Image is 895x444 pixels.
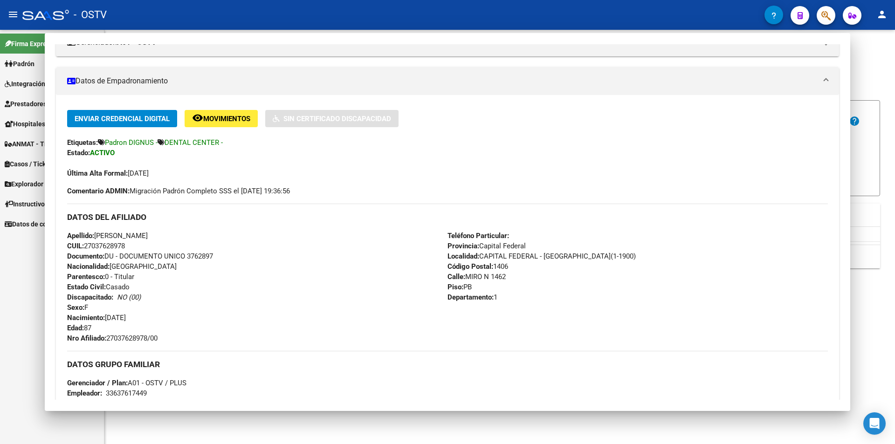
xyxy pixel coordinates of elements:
[67,212,828,222] h3: DATOS DEL AFILIADO
[265,110,399,127] button: Sin Certificado Discapacidad
[447,252,636,260] span: CAPITAL FEDERAL - [GEOGRAPHIC_DATA](1-1900)
[67,262,110,271] strong: Nacionalidad:
[67,293,113,301] strong: Discapacitado:
[67,303,88,312] span: F
[447,283,472,291] span: PB
[447,262,508,271] span: 1406
[185,110,258,127] button: Movimientos
[67,389,102,397] strong: Empleador:
[5,199,48,209] span: Instructivos
[67,232,94,240] strong: Apellido:
[447,262,493,271] strong: Código Postal:
[283,115,391,123] span: Sin Certificado Discapacidad
[5,59,34,69] span: Padrón
[447,242,479,250] strong: Provincia:
[67,314,105,322] strong: Nacimiento:
[67,138,98,147] strong: Etiquetas:
[67,262,177,271] span: [GEOGRAPHIC_DATA]
[165,138,223,147] span: DENTAL CENTER -
[67,110,177,127] button: Enviar Credencial Digital
[203,115,250,123] span: Movimientos
[67,399,353,408] span: 02 - JUBILADOS DEL SISTEMA NACIONAL DEL SEGURO DE SALUD
[447,273,465,281] strong: Calle:
[447,252,479,260] strong: Localidad:
[56,67,839,95] mat-expansion-panel-header: Datos de Empadronamiento
[67,242,125,250] span: 27037628978
[67,334,106,342] strong: Nro Afiliado:
[67,252,213,260] span: DU - DOCUMENTO UNICO 3762897
[67,379,128,387] strong: Gerenciador / Plan:
[67,273,105,281] strong: Parentesco:
[106,388,147,398] div: 33637617449
[67,242,84,250] strong: CUIL:
[117,293,141,301] i: NO (00)
[90,149,115,157] strong: ACTIVO
[447,283,463,291] strong: Piso:
[5,79,91,89] span: Integración (discapacidad)
[447,232,509,240] strong: Teléfono Particular:
[7,9,19,20] mat-icon: menu
[876,9,888,20] mat-icon: person
[105,138,158,147] span: Padron DIGNUS -
[5,39,53,49] span: Firma Express
[67,232,148,240] span: [PERSON_NAME]
[67,187,130,195] strong: Comentario ADMIN:
[447,293,497,301] span: 1
[5,219,66,229] span: Datos de contacto
[67,303,84,312] strong: Sexo:
[447,293,494,301] strong: Departamento:
[67,359,828,369] h3: DATOS GRUPO FAMILIAR
[447,273,506,281] span: MIRO N 1462
[5,119,72,129] span: Hospitales Públicos
[67,283,106,291] strong: Estado Civil:
[67,283,130,291] span: Casado
[849,116,860,127] mat-icon: help
[5,159,55,169] span: Casos / Tickets
[67,334,158,342] span: 27037628978/00
[5,99,89,109] span: Prestadores / Proveedores
[67,324,84,332] strong: Edad:
[67,273,134,281] span: 0 - Titular
[67,314,126,322] span: [DATE]
[67,169,149,178] span: [DATE]
[67,399,145,408] strong: Tipo Beneficiario Titular:
[67,149,90,157] strong: Estado:
[5,139,78,149] span: ANMAT - Trazabilidad
[863,412,886,435] div: Open Intercom Messenger
[67,379,186,387] span: A01 - OSTV / PLUS
[192,112,203,123] mat-icon: remove_red_eye
[74,5,107,25] span: - OSTV
[67,186,290,196] span: Migración Padrón Completo SSS el [DATE] 19:36:56
[67,324,91,332] span: 87
[75,115,170,123] span: Enviar Credencial Digital
[67,252,104,260] strong: Documento:
[447,242,526,250] span: Capital Federal
[67,75,817,87] mat-panel-title: Datos de Empadronamiento
[67,169,128,178] strong: Última Alta Formal:
[5,179,79,189] span: Explorador de Archivos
